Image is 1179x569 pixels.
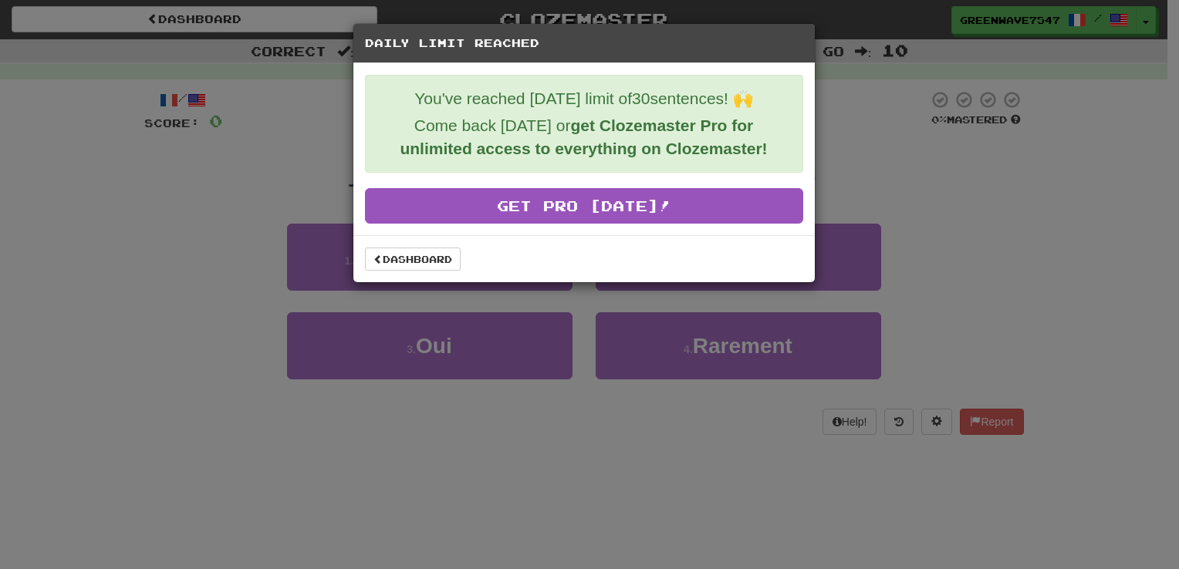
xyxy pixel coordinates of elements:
a: Get Pro [DATE]! [365,188,803,224]
a: Dashboard [365,247,461,271]
h5: Daily Limit Reached [365,35,803,51]
p: Come back [DATE] or [377,114,791,160]
strong: get Clozemaster Pro for unlimited access to everything on Clozemaster! [400,116,767,157]
p: You've reached [DATE] limit of 30 sentences! 🙌 [377,87,791,110]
